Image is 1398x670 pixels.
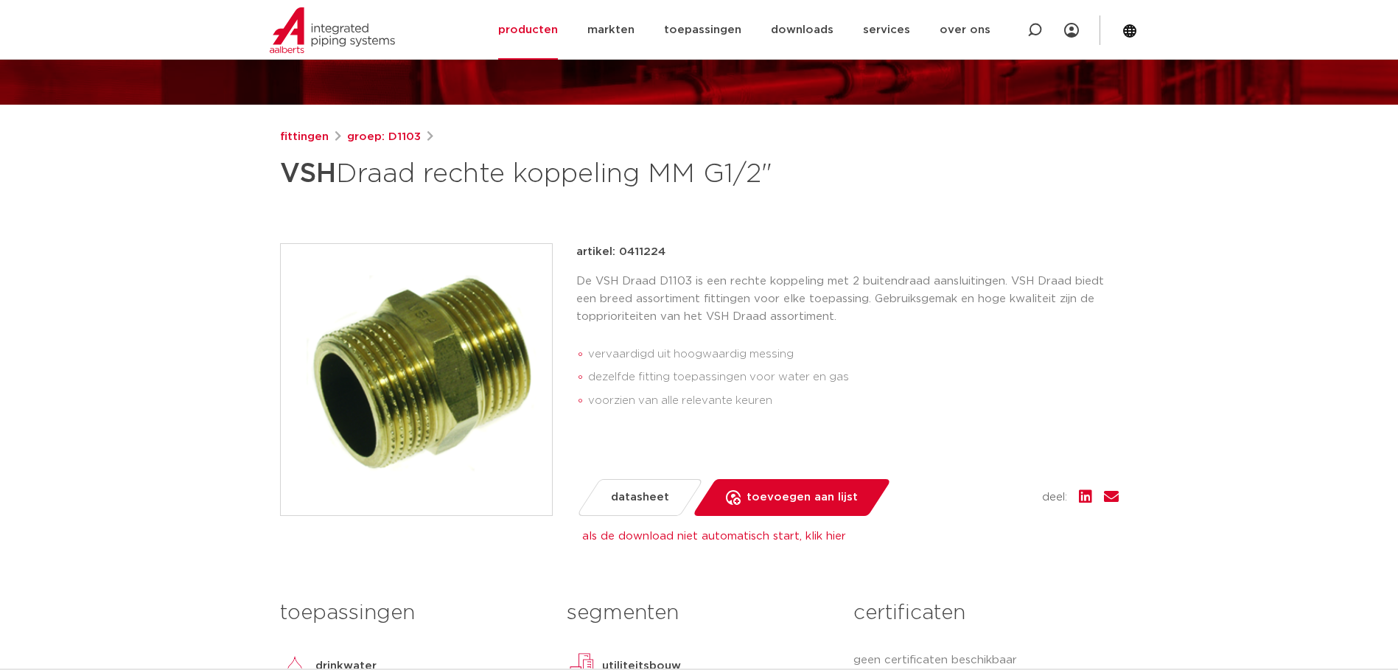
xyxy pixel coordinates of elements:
img: Product Image for VSH Draad rechte koppeling MM G1/2" [281,244,552,515]
p: De VSH Draad D1103 is een rechte koppeling met 2 buitendraad aansluitingen. VSH Draad biedt een b... [576,273,1119,326]
span: datasheet [611,486,669,509]
li: dezelfde fitting toepassingen voor water en gas [588,366,1119,389]
h1: Draad rechte koppeling MM G1/2" [280,152,833,196]
h3: certificaten [853,599,1118,628]
span: toevoegen aan lijst [747,486,858,509]
li: vervaardigd uit hoogwaardig messing [588,343,1119,366]
li: voorzien van alle relevante keuren [588,389,1119,413]
a: fittingen [280,128,329,146]
span: deel: [1042,489,1067,506]
h3: toepassingen [280,599,545,628]
p: geen certificaten beschikbaar [853,652,1118,669]
p: artikel: 0411224 [576,243,665,261]
a: groep: D1103 [347,128,421,146]
a: datasheet [576,479,703,516]
a: als de download niet automatisch start, klik hier [582,531,846,542]
strong: VSH [280,161,336,187]
h3: segmenten [567,599,831,628]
